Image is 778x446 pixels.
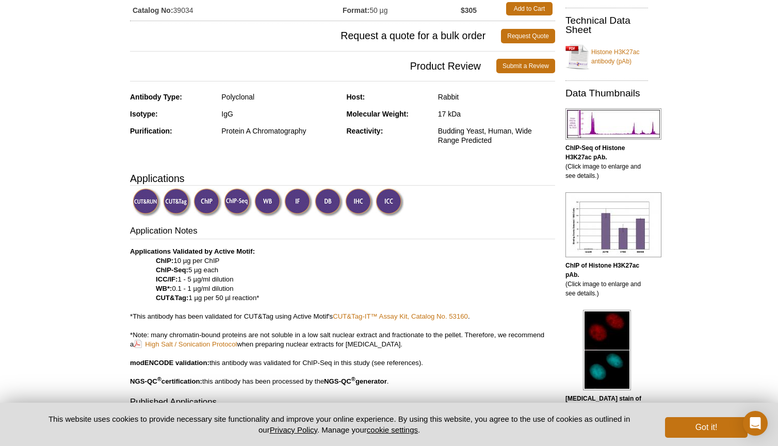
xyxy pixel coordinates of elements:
strong: CUT&Tag: [156,294,188,302]
span: Request a quote for a bulk order [130,29,501,43]
b: ChIP of Histone H3K27ac pAb. [565,262,639,278]
p: 10 µg per ChIP 5 µg each 1 - 5 µg/ml dilution 0.1 - 1 µg/ml dilution 1 µg per 50 µl reaction* *Th... [130,247,555,386]
strong: Reactivity: [347,127,383,135]
a: High Salt / Sonication Protocol [134,339,237,349]
a: Request Quote [501,29,555,43]
sup: ® [157,375,161,382]
strong: ICC/IF: [156,275,178,283]
img: ChIP-Seq Validated [224,188,252,217]
b: NGS-QC generator [324,377,387,385]
div: IgG [221,109,338,119]
img: Dot Blot Validated [315,188,343,217]
h3: Published Applications [130,396,555,410]
div: Rabbit [438,92,555,102]
strong: Molecular Weight: [347,110,409,118]
b: modENCODE validation: [130,359,209,367]
strong: Purification: [130,127,172,135]
strong: Catalog No: [133,6,173,15]
button: Got it! [665,417,748,438]
b: NGS-QC certification: [130,377,202,385]
h2: Technical Data Sheet [565,16,648,35]
span: Product Review [130,59,496,73]
img: Immunofluorescence Validated [284,188,313,217]
div: Open Intercom Messenger [743,411,768,436]
img: Immunohistochemistry Validated [345,188,374,217]
a: Submit a Review [496,59,555,73]
strong: Isotype: [130,110,158,118]
img: Histone H3K27ac antibody (pAb) tested by immunofluorescence. [583,310,631,390]
div: Budding Yeast, Human, Wide Range Predicted [438,126,555,145]
img: Histone H3K27ac antibody (pAb) tested by ChIP. [565,192,661,257]
p: This website uses cookies to provide necessary site functionality and improve your online experie... [30,414,648,435]
h3: Applications [130,171,555,186]
b: [MEDICAL_DATA] stain of Histone H3K27ac pAb. [565,395,641,411]
div: Protein A Chromatography [221,126,338,136]
strong: ChIP: [156,257,173,265]
img: CUT&Tag Validated [163,188,191,217]
a: Histone H3K27ac antibody (pAb) [565,41,648,72]
b: Applications Validated by Active Motif: [130,247,255,255]
div: 17 kDa [438,109,555,119]
h2: Data Thumbnails [565,89,648,98]
div: Polyclonal [221,92,338,102]
a: CUT&Tag-IT™ Assay Kit, Catalog No. 53160 [333,312,468,320]
img: ChIP Validated [193,188,222,217]
img: CUT&RUN Validated [133,188,161,217]
b: ChIP-Seq of Histone H3K27ac pAb. [565,144,625,161]
h3: Application Notes [130,225,555,239]
strong: ChIP-Seq: [156,266,188,274]
strong: Format: [343,6,369,15]
sup: ® [351,375,355,382]
strong: Host: [347,93,365,101]
a: Add to Cart [506,2,553,15]
a: Privacy Policy [270,425,317,434]
strong: Antibody Type: [130,93,182,101]
img: Western Blot Validated [254,188,283,217]
img: Histone H3K27ac antibody (pAb) tested by ChIP-Seq. [565,108,661,140]
img: Immunocytochemistry Validated [376,188,404,217]
p: (Click image to enlarge and see details.) [565,261,648,298]
p: (Click image to enlarge and see details.) [565,143,648,180]
button: cookie settings [367,425,418,434]
p: (Click image to enlarge and see details.) [565,394,648,431]
strong: $305 [461,6,477,15]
